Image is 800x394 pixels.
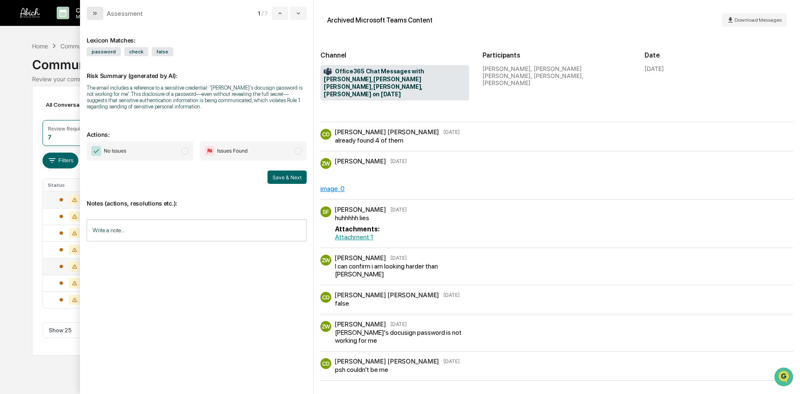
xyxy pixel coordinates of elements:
[390,321,407,327] time: Tuesday, October 7, 2025 at 4:52:19 PM
[335,214,404,241] div: huhhhhh lies
[142,66,152,76] button: Start new chat
[335,320,386,328] div: [PERSON_NAME]
[69,14,111,20] p: Manage Tasks
[258,10,260,17] span: 1
[443,358,460,364] time: Tuesday, October 7, 2025 at 4:55:47 PM
[152,47,173,56] span: false
[443,129,460,135] time: Tuesday, October 7, 2025 at 4:32:57 PM
[335,225,404,233] div: Attachments:
[87,190,307,207] p: Notes (actions, resolutions etc.):
[443,292,460,298] time: Tuesday, October 7, 2025 at 4:43:18 PM
[48,125,88,132] div: Review Required
[48,133,51,141] div: 7
[320,51,469,59] h2: Channel
[60,106,67,113] div: 🗄️
[390,255,407,261] time: Tuesday, October 7, 2025 at 4:41:29 PM
[60,43,128,50] div: Communications Archive
[722,13,787,27] button: Download Messages
[8,106,15,113] div: 🖐️
[335,262,469,278] div: I can confirm i am looking harder than [PERSON_NAME]
[205,146,215,156] img: Flag
[335,206,386,213] div: [PERSON_NAME]
[327,16,432,24] div: Archived Microsoft Teams Content
[335,357,439,365] div: [PERSON_NAME] [PERSON_NAME]
[20,8,40,18] img: logo
[320,321,331,332] div: ZW
[32,43,48,50] div: Home
[91,146,101,156] img: Checkmark
[28,72,105,79] div: We're available if you need us!
[267,171,307,184] button: Save & Next
[335,157,386,165] div: [PERSON_NAME]
[335,366,446,374] div: psh couldn't be me
[87,121,307,138] p: Actions:
[8,64,23,79] img: 1746055101610-c473b297-6a78-478c-a979-82029cc54cd1
[5,118,56,133] a: 🔎Data Lookup
[8,122,15,128] div: 🔎
[390,206,407,213] time: Tuesday, October 7, 2025 at 4:40:59 PM
[335,136,446,144] div: already found 4 of them
[87,85,307,110] div: The email includes a reference to a sensitive credential: '[PERSON_NAME]'s docusign password is n...
[69,105,103,113] span: Attestations
[59,141,101,148] a: Powered byPylon
[87,27,307,44] div: Lexicon Matches:
[773,366,796,389] iframe: Open customer support
[335,254,386,262] div: [PERSON_NAME]
[83,141,101,148] span: Pylon
[107,10,143,18] div: Assessment
[87,62,307,79] p: Risk Summary (generated by AI):
[42,153,79,168] button: Filters
[335,299,446,307] div: false
[320,292,331,303] div: CD
[124,47,148,56] span: check
[335,291,439,299] div: [PERSON_NAME] [PERSON_NAME]
[8,18,152,31] p: How can we help?
[324,68,466,98] span: Office365 Chat Messages with [PERSON_NAME], [PERSON_NAME] [PERSON_NAME], [PERSON_NAME], [PERSON_N...
[17,105,54,113] span: Preclearance
[335,329,482,344] div: [PERSON_NAME]'s docusign password is not working for me
[735,17,782,23] span: Download Messages
[32,50,768,72] div: Communications Archive
[482,51,631,59] h2: Participants
[320,255,331,266] div: ZW
[32,75,768,83] div: Review your communication records across channels
[262,10,270,17] span: / 7
[87,47,121,56] span: password
[28,64,137,72] div: Start new chat
[320,129,331,140] div: CD
[5,102,57,117] a: 🖐️Preclearance
[43,179,97,191] th: Status
[104,147,126,155] span: No Issues
[482,65,631,86] div: [PERSON_NAME], [PERSON_NAME] [PERSON_NAME], [PERSON_NAME], [PERSON_NAME]
[335,128,439,136] div: [PERSON_NAME] [PERSON_NAME]
[320,206,331,217] div: SF
[17,121,52,129] span: Data Lookup
[390,158,407,164] time: Tuesday, October 7, 2025 at 4:33:25 PM
[57,102,107,117] a: 🗄️Attestations
[320,185,345,193] div: image_0
[335,233,373,241] a: Attachment 1
[69,7,111,14] p: Calendar
[645,65,664,72] div: [DATE]
[42,98,105,111] div: All Conversations
[217,147,247,155] span: Issues Found
[645,51,793,59] h2: Date
[320,358,331,369] div: CD
[320,158,331,169] div: ZW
